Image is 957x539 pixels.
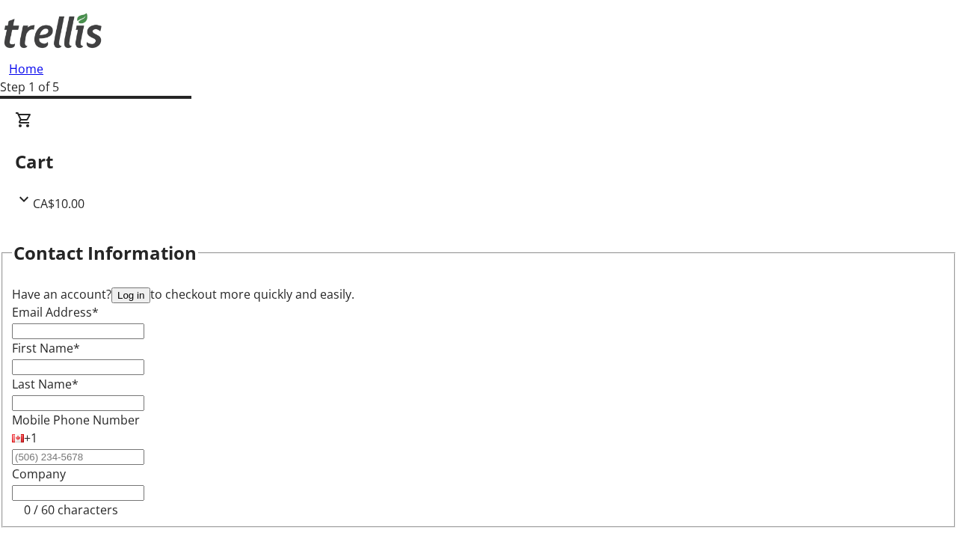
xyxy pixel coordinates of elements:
h2: Cart [15,148,942,175]
label: Last Name* [12,376,79,392]
div: Have an account? to checkout more quickly and easily. [12,285,945,303]
h2: Contact Information [13,240,197,267]
span: CA$10.00 [33,195,84,212]
label: First Name* [12,340,80,356]
label: Email Address* [12,304,99,320]
input: (506) 234-5678 [12,449,144,465]
tr-character-limit: 0 / 60 characters [24,502,118,518]
label: Company [12,466,66,482]
button: Log in [111,287,150,303]
div: CartCA$10.00 [15,111,942,213]
label: Mobile Phone Number [12,412,140,428]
